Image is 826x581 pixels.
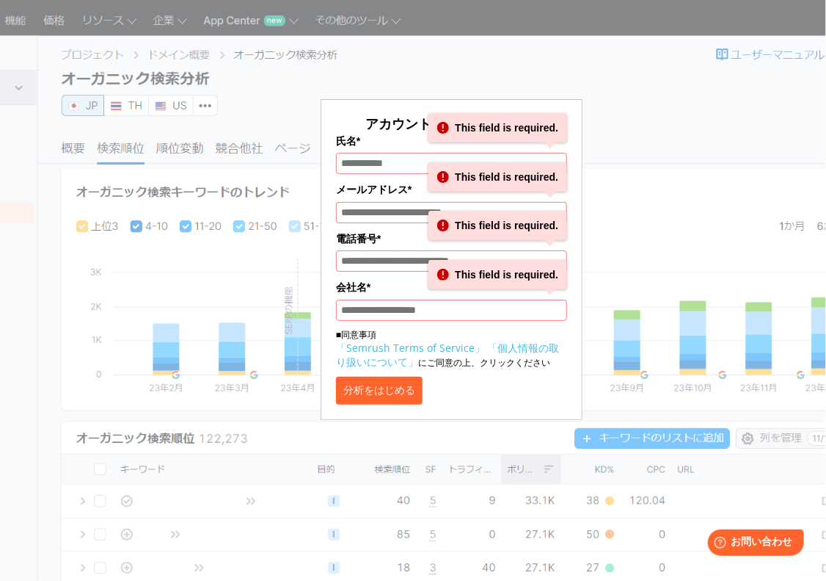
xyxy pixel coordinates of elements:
[428,162,567,192] div: This field is required.
[336,341,559,369] a: 「個人情報の取り扱いについて」
[336,231,567,247] label: 電話番号*
[336,377,423,405] button: 分析をはじめる
[365,115,537,132] span: アカウント発行して分析する
[428,113,567,142] div: This field is required.
[336,341,485,355] a: 「Semrush Terms of Service」
[695,524,810,565] iframe: Help widget launcher
[336,328,567,369] p: ■同意事項 にご同意の上、クリックください
[336,181,567,198] label: メールアドレス*
[428,260,567,289] div: This field is required.
[428,211,567,240] div: This field is required.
